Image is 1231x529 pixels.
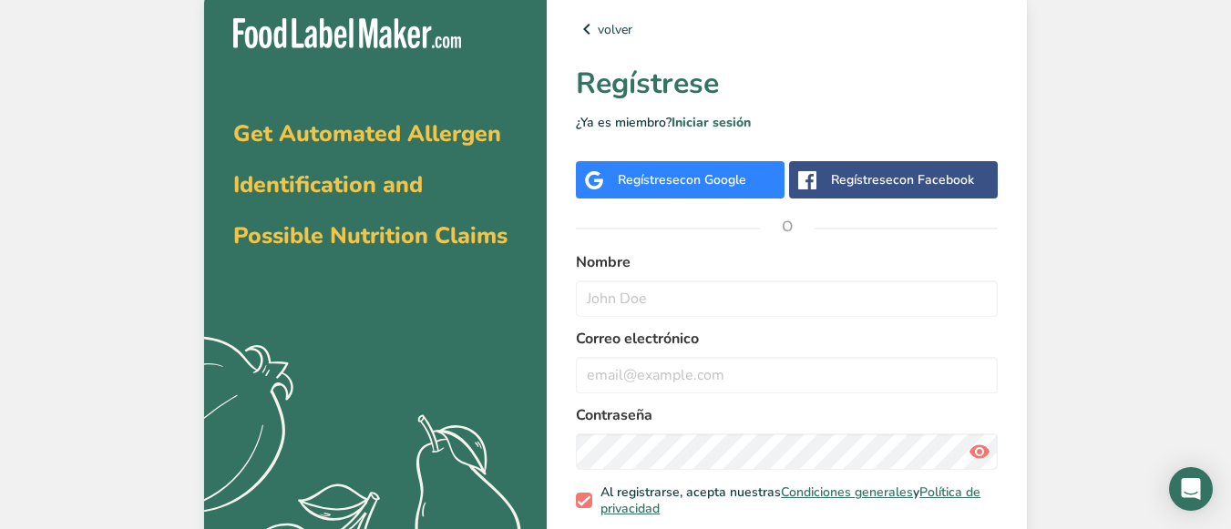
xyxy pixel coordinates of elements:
input: John Doe [576,280,998,317]
div: Regístrese [831,170,974,189]
p: ¿Ya es miembro? [576,113,998,132]
h1: Regístrese [576,62,998,106]
div: Open Intercom Messenger [1169,467,1213,511]
a: Política de privacidad [600,483,980,517]
a: volver [576,18,998,40]
img: Food Label Maker [233,18,461,48]
label: Nombre [576,251,998,273]
span: Get Automated Allergen Identification and Possible Nutrition Claims [233,118,508,251]
a: Condiciones generales [781,483,913,501]
a: Iniciar sesión [672,114,751,131]
input: email@example.com [576,357,998,393]
label: Correo electrónico [576,328,998,350]
div: Regístrese [618,170,746,189]
span: con Google [680,171,746,188]
label: Contraseña [576,404,998,426]
span: O [760,199,815,254]
span: Al registrarse, acepta nuestras y [592,484,991,516]
span: con Facebook [893,171,974,188]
